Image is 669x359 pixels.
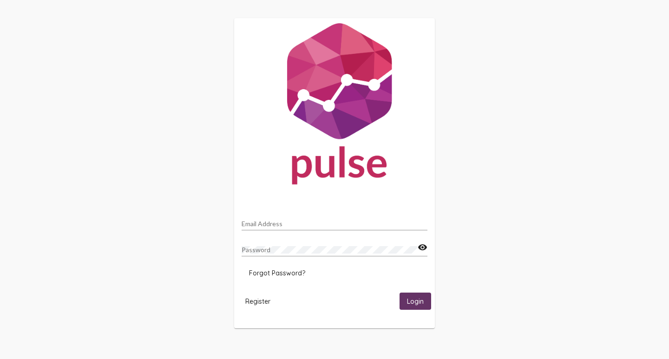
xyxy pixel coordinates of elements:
[245,297,270,306] span: Register
[407,297,424,306] span: Login
[249,269,305,277] span: Forgot Password?
[418,242,427,253] mat-icon: visibility
[400,293,431,310] button: Login
[234,18,435,194] img: Pulse For Good Logo
[238,293,278,310] button: Register
[242,265,313,281] button: Forgot Password?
